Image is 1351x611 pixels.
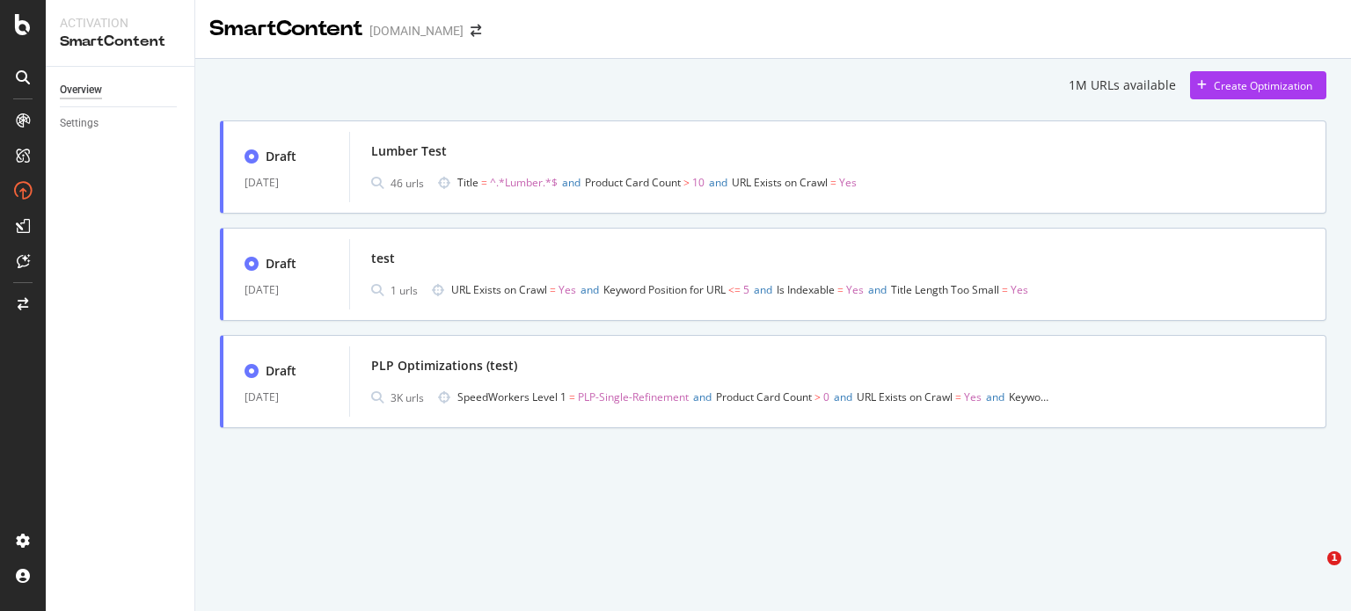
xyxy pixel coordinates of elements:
span: = [569,389,575,404]
span: Yes [839,175,857,190]
div: Draft [266,255,296,273]
span: > [683,175,690,190]
div: Activation [60,14,180,32]
span: Keyword Position for URL [603,282,726,297]
div: Lumber Test [371,142,447,160]
div: Settings [60,114,99,133]
span: = [837,282,843,297]
span: URL Exists on Crawl [857,389,953,404]
div: SmartContent [60,32,180,52]
span: > [814,389,821,404]
span: and [754,282,772,297]
span: and [581,282,599,297]
div: Overview [60,81,102,99]
div: 1M URLs available [1069,76,1176,94]
span: and [562,175,581,190]
span: = [550,282,556,297]
a: Overview [60,81,182,99]
span: Yes [964,389,982,404]
div: [DATE] [245,172,328,193]
span: Yes [846,282,864,297]
span: <= [728,282,741,297]
span: 1 [1327,551,1341,565]
span: ^.*Lumber.*$ [490,175,558,190]
div: [DOMAIN_NAME] [369,22,464,40]
div: Create Optimization [1214,78,1312,93]
span: and [868,282,887,297]
span: Yes [1011,282,1028,297]
a: Settings [60,114,182,133]
span: 0 [823,389,829,404]
span: URL Exists on Crawl [451,282,547,297]
span: = [830,175,836,190]
span: = [1002,282,1008,297]
span: = [481,175,487,190]
div: [DATE] [245,280,328,301]
div: Draft [266,362,296,380]
span: Title Length Too Small [891,282,999,297]
span: SpeedWorkers Level 1 [457,389,566,404]
span: and [986,389,1004,404]
div: Draft [266,148,296,165]
span: and [834,389,852,404]
span: Is Indexable [777,282,835,297]
span: URL Exists on Crawl [732,175,828,190]
span: Keyword Position for URL [1009,389,1131,404]
div: test [371,250,395,267]
span: and [693,389,712,404]
span: Product Card Count [585,175,681,190]
div: SmartContent [209,14,362,44]
span: Product Card Count [716,389,812,404]
span: 5 [743,282,749,297]
div: 46 urls [391,176,424,191]
div: arrow-right-arrow-left [471,25,481,37]
span: = [955,389,961,404]
span: and [709,175,727,190]
div: 1 urls [391,283,418,298]
div: PLP Optimizations (test) [371,357,517,375]
div: 3K urls [391,390,424,405]
button: Create Optimization [1190,71,1326,99]
div: [DATE] [245,387,328,408]
span: Title [457,175,478,190]
span: PLP-Single-Refinement [578,389,689,404]
span: Yes [559,282,576,297]
iframe: Intercom live chat [1291,551,1333,593]
span: 10 [692,175,705,190]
